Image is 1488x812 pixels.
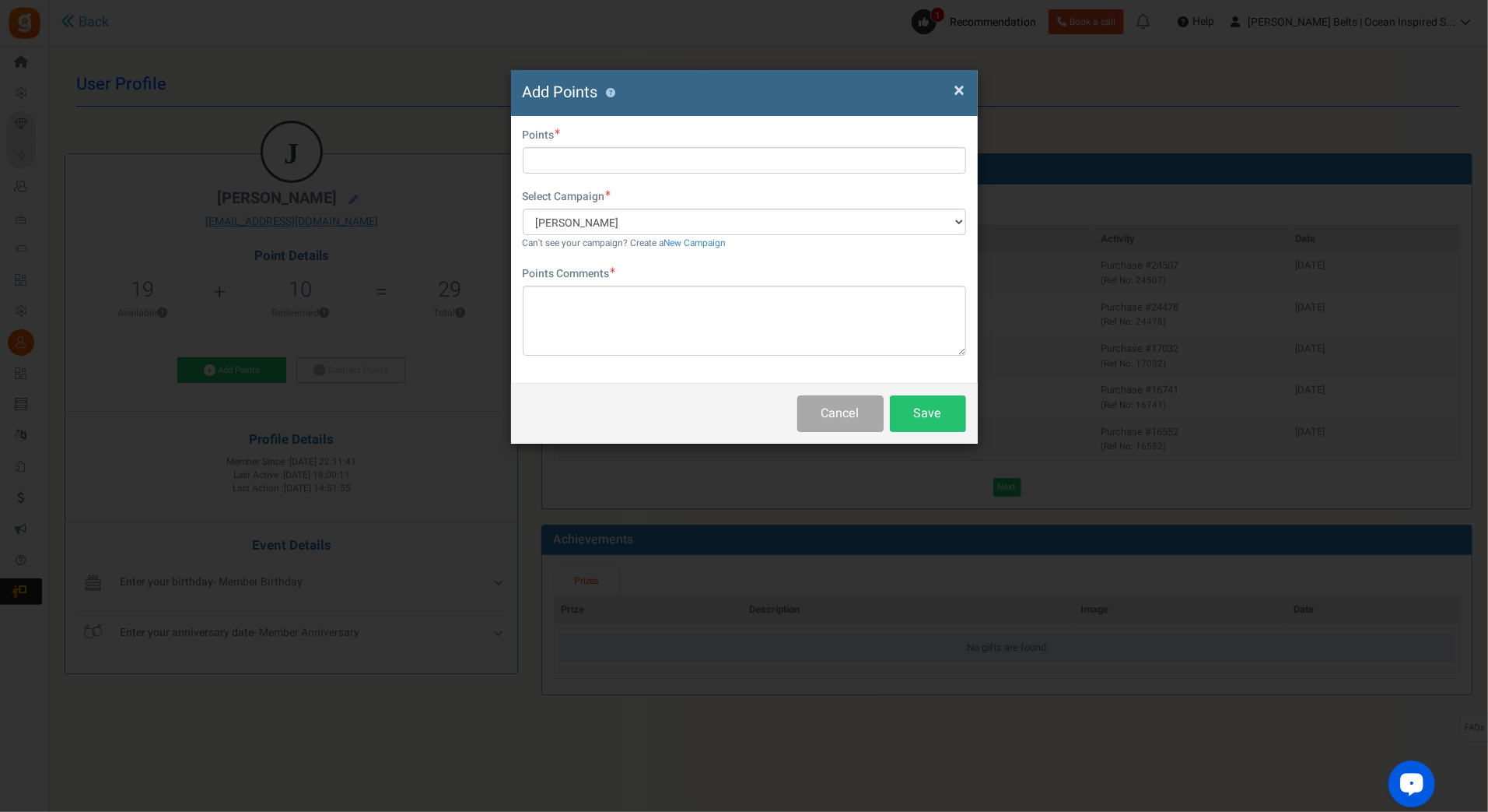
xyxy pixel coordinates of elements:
[606,88,616,98] button: ?
[664,237,726,250] a: New Campaign
[523,266,616,282] label: Points Comments
[523,128,561,143] label: Points
[523,189,611,205] label: Select Campaign
[523,237,726,250] small: Can't see your campaign? Create a
[797,395,884,432] button: Cancel
[523,81,598,104] span: Add Points
[954,76,965,105] span: ×
[890,395,966,432] button: Save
